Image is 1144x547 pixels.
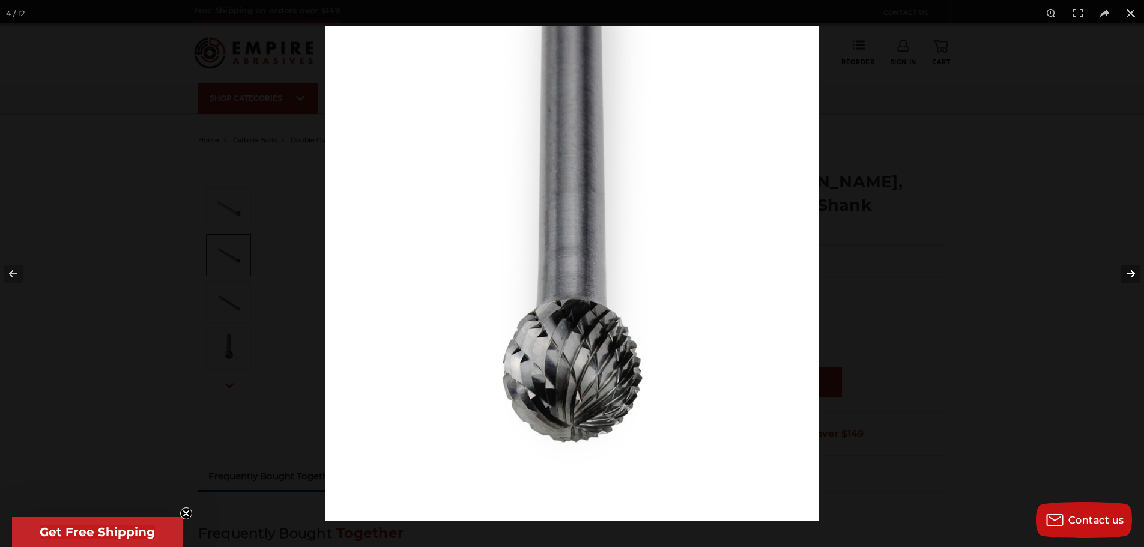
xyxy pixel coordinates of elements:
[325,26,819,521] img: ball-shape-long-shank-carbide-burr-double-cut-CBSD-5DL__87150.1687969375.jpg
[1036,502,1132,538] button: Contact us
[40,525,155,539] span: Get Free Shipping
[12,517,183,547] div: Get Free ShippingClose teaser
[180,507,192,519] button: Close teaser
[1102,244,1144,304] button: Next (arrow right)
[1068,515,1124,526] span: Contact us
